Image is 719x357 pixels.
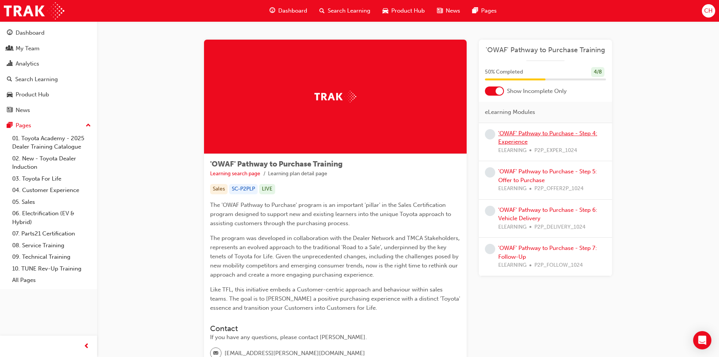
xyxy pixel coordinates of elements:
h3: Contact [210,324,461,333]
a: 05. Sales [9,196,94,208]
div: Pages [16,121,31,130]
a: 'OWAF' Pathway to Purchase - Step 4: Experience [498,130,597,146]
a: Learning search page [210,170,260,177]
span: ELEARNING [498,223,526,232]
span: guage-icon [269,6,275,16]
div: 4 / 8 [591,67,604,77]
span: chart-icon [7,61,13,67]
span: Search Learning [328,6,370,15]
span: The program was developed in collaboration with the Dealer Network and TMCA Stakeholders, represe... [210,235,461,278]
div: Open Intercom Messenger [693,331,711,349]
a: Analytics [3,57,94,71]
button: Pages [3,118,94,133]
span: search-icon [7,76,12,83]
div: Analytics [16,59,39,68]
a: pages-iconPages [466,3,503,19]
span: pages-icon [472,6,478,16]
div: Search Learning [15,75,58,84]
a: 07. Parts21 Certification [9,228,94,240]
span: P2P_OFFER2P_1024 [534,184,583,193]
a: 09. Technical Training [9,251,94,263]
li: Learning plan detail page [268,170,327,178]
a: 03. Toyota For Life [9,173,94,185]
button: CH [702,4,715,18]
span: prev-icon [84,342,89,351]
a: 02. New - Toyota Dealer Induction [9,153,94,173]
span: learningRecordVerb_NONE-icon [485,167,495,178]
span: Show Incomplete Only [507,87,567,96]
span: people-icon [7,45,13,52]
a: 'OWAF' Pathway to Purchase - Step 5: Offer to Purchase [498,168,597,184]
span: News [446,6,460,15]
span: 'OWAF' Pathway to Purchase Training [210,160,343,168]
span: learningRecordVerb_NONE-icon [485,129,495,139]
a: 06. Electrification (EV & Hybrid) [9,208,94,228]
a: 'OWAF' Pathway to Purchase - Step 6: Vehicle Delivery [498,207,597,222]
div: My Team [16,44,40,53]
span: Product Hub [391,6,425,15]
a: 04. Customer Experience [9,184,94,196]
span: P2P_FOLLOW_1024 [534,261,583,270]
a: car-iconProduct Hub [376,3,431,19]
span: eLearning Modules [485,108,535,117]
div: SC-P2PLP [229,184,258,194]
span: car-icon [383,6,388,16]
a: 08. Service Training [9,240,94,251]
a: 'OWAF' Pathway to Purchase Training [485,46,606,54]
a: Search Learning [3,72,94,86]
a: News [3,103,94,117]
div: Product Hub [16,90,49,99]
span: news-icon [7,107,13,114]
div: News [16,106,30,115]
div: Sales [210,184,228,194]
span: pages-icon [7,122,13,129]
span: The 'OWAF Pathway to Purchase' program is an important 'pillar' in the Sales Certification progra... [210,202,453,227]
div: If you have any questions, please contact [PERSON_NAME]. [210,333,461,342]
a: Product Hub [3,88,94,102]
a: 01. Toyota Academy - 2025 Dealer Training Catalogue [9,133,94,153]
div: Dashboard [16,29,45,37]
span: ELEARNING [498,184,526,193]
a: Dashboard [3,26,94,40]
span: P2P_DELIVERY_1024 [534,223,585,232]
img: Trak [4,2,64,19]
span: Like TFL, this initiative embeds a Customer-centric approach and behaviour within sales teams. Th... [210,286,462,311]
span: search-icon [319,6,325,16]
a: All Pages [9,274,94,286]
span: 50 % Completed [485,68,523,77]
span: learningRecordVerb_NONE-icon [485,206,495,216]
a: 'OWAF' Pathway to Purchase - Step 7: Follow-Up [498,245,597,260]
a: 10. TUNE Rev-Up Training [9,263,94,275]
span: up-icon [86,121,91,131]
span: car-icon [7,91,13,98]
a: My Team [3,42,94,56]
span: ELEARNING [498,146,526,155]
a: guage-iconDashboard [263,3,313,19]
span: Pages [481,6,497,15]
div: LIVE [259,184,275,194]
span: P2P_EXPER_1024 [534,146,577,155]
span: CH [704,6,713,15]
span: learningRecordVerb_NONE-icon [485,244,495,254]
span: news-icon [437,6,443,16]
button: DashboardMy TeamAnalyticsSearch LearningProduct HubNews [3,24,94,118]
span: ELEARNING [498,261,526,270]
a: search-iconSearch Learning [313,3,376,19]
span: Dashboard [278,6,307,15]
a: news-iconNews [431,3,466,19]
span: guage-icon [7,30,13,37]
img: Trak [314,91,356,102]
